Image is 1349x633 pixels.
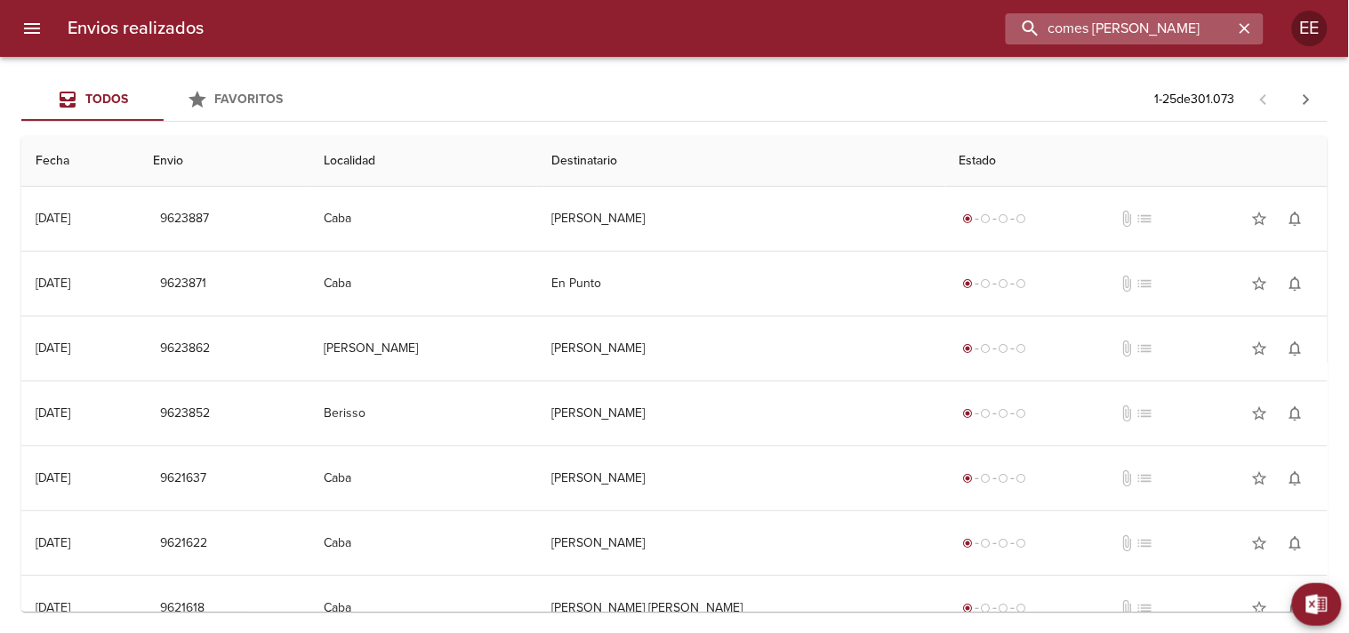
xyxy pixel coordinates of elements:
span: No tiene documentos adjuntos [1119,210,1136,228]
span: 9621618 [160,597,205,620]
button: 9623852 [153,397,217,430]
span: Favoritos [215,92,284,107]
span: radio_button_unchecked [1016,278,1027,289]
div: Generado [960,210,1031,228]
span: Pagina siguiente [1285,78,1328,121]
th: Estado [945,136,1328,187]
button: Agregar a favoritos [1242,266,1278,301]
span: No tiene pedido asociado [1136,534,1154,552]
span: radio_button_unchecked [981,538,992,549]
span: star_border [1251,599,1269,617]
button: 9621618 [153,592,212,625]
span: No tiene documentos adjuntos [1119,534,1136,552]
th: Envio [139,136,310,187]
span: No tiene pedido asociado [1136,599,1154,617]
span: radio_button_checked [963,473,974,484]
button: Exportar Excel [1292,583,1342,626]
span: radio_button_unchecked [981,473,992,484]
span: No tiene pedido asociado [1136,340,1154,357]
span: No tiene pedido asociado [1136,275,1154,292]
td: Caba [309,252,536,316]
button: Agregar a favoritos [1242,396,1278,431]
td: Berisso [309,381,536,445]
button: Activar notificaciones [1278,266,1313,301]
span: Pagina anterior [1242,90,1285,108]
span: No tiene documentos adjuntos [1119,275,1136,292]
div: Generado [960,405,1031,422]
span: radio_button_unchecked [1016,343,1027,354]
span: radio_button_checked [963,538,974,549]
button: Agregar a favoritos [1242,525,1278,561]
button: 9623862 [153,333,217,365]
td: Caba [309,511,536,575]
div: Tabs Envios [21,78,306,121]
button: 9621637 [153,462,213,495]
div: [DATE] [36,211,70,226]
th: Fecha [21,136,139,187]
span: star_border [1251,405,1269,422]
td: Caba [309,446,536,510]
span: 9623852 [160,403,210,425]
button: Agregar a favoritos [1242,331,1278,366]
button: 9621622 [153,527,214,560]
span: radio_button_unchecked [999,343,1009,354]
button: 9623871 [153,268,213,300]
span: 9623887 [160,208,209,230]
button: Activar notificaciones [1278,331,1313,366]
span: notifications_none [1287,340,1305,357]
button: Activar notificaciones [1278,396,1313,431]
span: radio_button_checked [963,408,974,419]
span: radio_button_checked [963,278,974,289]
th: Localidad [309,136,536,187]
span: radio_button_unchecked [999,213,1009,224]
span: star_border [1251,534,1269,552]
button: 9623887 [153,203,216,236]
button: menu [11,7,53,50]
span: radio_button_checked [963,343,974,354]
span: star_border [1251,340,1269,357]
span: notifications_none [1287,534,1305,552]
button: Agregar a favoritos [1242,201,1278,236]
td: [PERSON_NAME] [537,446,945,510]
button: Agregar a favoritos [1242,461,1278,496]
div: Generado [960,469,1031,487]
span: radio_button_unchecked [981,213,992,224]
span: radio_button_unchecked [999,473,1009,484]
td: [PERSON_NAME] [537,316,945,381]
span: No tiene documentos adjuntos [1119,469,1136,487]
p: 1 - 25 de 301.073 [1155,91,1235,108]
span: No tiene documentos adjuntos [1119,340,1136,357]
span: radio_button_unchecked [981,603,992,613]
span: star_border [1251,210,1269,228]
span: radio_button_unchecked [1016,473,1027,484]
span: Todos [85,92,128,107]
div: Generado [960,534,1031,552]
div: Generado [960,275,1031,292]
button: Activar notificaciones [1278,201,1313,236]
div: Generado [960,340,1031,357]
button: Activar notificaciones [1278,461,1313,496]
button: Activar notificaciones [1278,590,1313,626]
span: radio_button_unchecked [999,278,1009,289]
span: radio_button_unchecked [1016,408,1027,419]
span: notifications_none [1287,275,1305,292]
span: notifications_none [1287,405,1305,422]
td: [PERSON_NAME] [309,316,536,381]
span: radio_button_checked [963,213,974,224]
span: star_border [1251,275,1269,292]
span: 9621622 [160,533,207,555]
td: [PERSON_NAME] [537,187,945,251]
td: Caba [309,187,536,251]
span: No tiene pedido asociado [1136,469,1154,487]
div: [DATE] [36,341,70,356]
td: [PERSON_NAME] [537,381,945,445]
span: 9623871 [160,273,206,295]
span: notifications_none [1287,599,1305,617]
span: No tiene documentos adjuntos [1119,405,1136,422]
div: [DATE] [36,405,70,421]
button: Agregar a favoritos [1242,590,1278,626]
span: radio_button_unchecked [1016,603,1027,613]
div: Generado [960,599,1031,617]
span: notifications_none [1287,210,1305,228]
span: 9621637 [160,468,206,490]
